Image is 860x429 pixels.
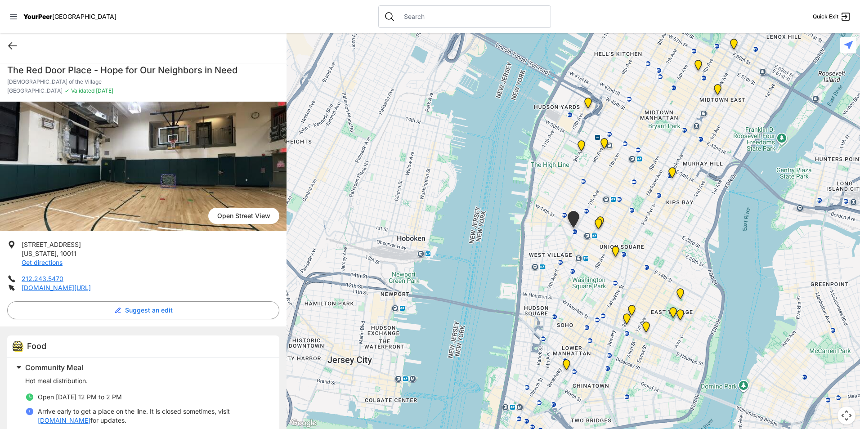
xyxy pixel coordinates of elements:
span: ✓ [64,87,69,94]
div: Mainchance Adult Drop-in Center [663,164,681,185]
span: Suggest an edit [125,306,173,315]
span: Open [DATE] 12 PM to 2 PM [38,393,122,401]
span: Food [27,341,46,351]
span: [STREET_ADDRESS] [22,241,81,248]
div: St. Joseph House [618,310,636,331]
div: Synagoge at Union Square [606,242,625,264]
p: [DEMOGRAPHIC_DATA] of the Village [7,78,279,85]
a: [DOMAIN_NAME][URL] [22,284,91,291]
div: Antonio Olivieri Drop-in Center [595,134,614,156]
a: Open this area in Google Maps (opens a new window) [289,417,318,429]
div: Sylvia's Place [579,94,597,116]
span: YourPeer [23,13,52,20]
div: Church of St. Francis Xavier - Front Entrance [591,213,609,234]
div: Church of the Village [562,207,585,235]
p: Hot meal distribution. [25,376,269,385]
button: Map camera controls [838,407,856,425]
span: Open Street View [208,208,279,224]
span: , [57,250,58,257]
div: Lunch in the Park [664,304,682,325]
div: St. Bartholomew's Community Ministry [708,80,727,102]
span: Validated [71,87,94,94]
h1: The Red Door Place - Hope for Our Neighbors in Need [7,64,279,76]
div: Maryhouse [623,301,641,323]
span: [GEOGRAPHIC_DATA] [52,13,116,20]
input: Search [399,12,545,21]
span: Community Meal [25,363,83,372]
div: Manhattan [671,306,690,327]
span: [DATE] [94,87,113,94]
img: Google [289,417,318,429]
span: 10011 [60,250,76,257]
div: University Community Social Services (UCSS) [637,318,655,340]
a: Quick Exit [813,11,851,22]
a: YourPeer[GEOGRAPHIC_DATA] [23,14,116,19]
span: [US_STATE] [22,250,57,257]
span: Quick Exit [813,13,838,20]
a: [DOMAIN_NAME] [38,416,90,425]
a: Get directions [22,259,63,266]
p: Arrive early to get a place on the line. It is closed sometimes, visit for updates. [38,407,269,425]
button: Suggest an edit [7,301,279,319]
span: [GEOGRAPHIC_DATA] [7,87,63,94]
div: Tribeca Campus/New York City Rescue Mission [557,356,576,377]
div: Back of the Church [589,215,608,237]
a: 212.243.5470 [22,275,63,282]
div: Chelsea [572,137,591,158]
